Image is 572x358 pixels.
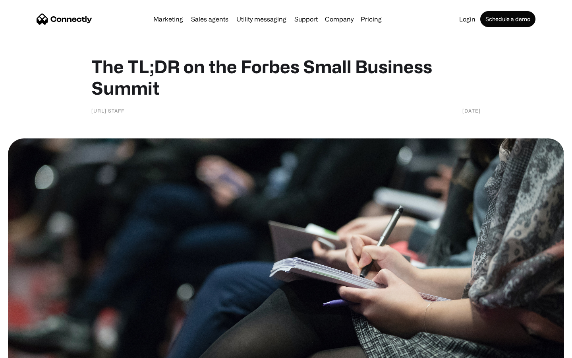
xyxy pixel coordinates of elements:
[325,14,354,25] div: Company
[188,16,232,22] a: Sales agents
[456,16,479,22] a: Login
[462,107,481,115] div: [DATE]
[91,107,124,115] div: [URL] Staff
[480,11,535,27] a: Schedule a demo
[91,56,481,99] h1: The TL;DR on the Forbes Small Business Summit
[357,16,385,22] a: Pricing
[8,344,48,355] aside: Language selected: English
[291,16,321,22] a: Support
[233,16,290,22] a: Utility messaging
[16,344,48,355] ul: Language list
[150,16,186,22] a: Marketing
